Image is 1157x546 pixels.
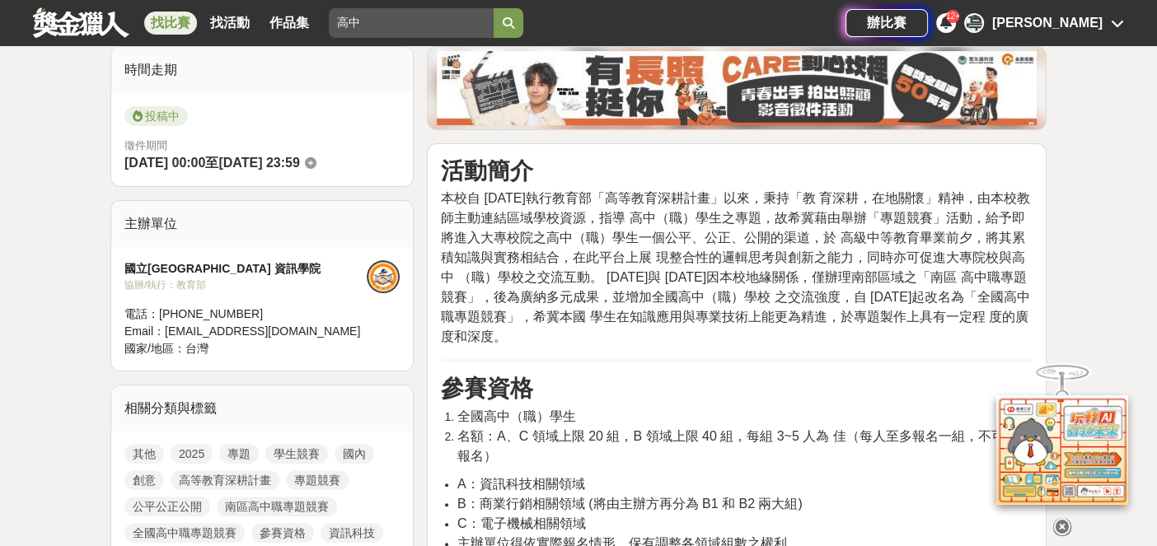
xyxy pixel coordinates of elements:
[218,156,299,170] span: [DATE] 23:59
[111,201,413,247] div: 主辦單位
[964,13,984,33] div: 亭
[124,156,205,170] span: [DATE] 00:00
[124,497,210,516] a: 公平公正公開
[144,12,197,35] a: 找比賽
[996,395,1128,505] img: d2146d9a-e6f6-4337-9592-8cefde37ba6b.png
[111,385,413,432] div: 相關分類與標籤
[946,12,960,21] span: 12+
[441,191,1030,343] span: 本校自 [DATE]執行教育部「高等教育深耕計畫」以來，秉持「教 育深耕，在地關懷」精神，由本校教師主動連結區域學校資源，指導 高中（職）學生之專題，故希冀藉由舉辦「專題競賽」活動，給予即 將進...
[124,523,245,543] a: 全國高中職專題競賽
[219,444,259,464] a: 專題
[217,497,337,516] a: 南區高中職專題競賽
[457,516,586,530] span: C：電子機械相關領域
[124,444,164,464] a: 其他
[845,9,928,37] a: 辦比賽
[329,8,494,38] input: 2025土地銀行校園金融創意挑戰賽：從你出發 開啟智慧金融新頁
[171,470,279,490] a: 高等教育深耕計畫
[124,106,188,126] span: 投稿中
[335,444,374,464] a: 國內
[441,158,533,184] strong: 活動簡介
[263,12,316,35] a: 作品集
[321,523,383,543] a: 資訊科技
[124,260,367,278] div: 國立[GEOGRAPHIC_DATA] 資訊學院
[204,12,256,35] a: 找活動
[457,429,1031,463] span: 名額：A、C 領域上限 20 組，B 領域上限 40 組，每組 3~5 人為 佳（每人至多報名一組，不可重複報名）
[124,278,367,292] div: 協辦/執行： 教育部
[171,444,213,464] a: 2025
[111,47,413,93] div: 時間走期
[251,523,314,543] a: 參賽資格
[457,477,585,491] span: A：資訊科技相關領域
[124,342,185,355] span: 國家/地區：
[185,342,208,355] span: 台灣
[457,409,576,423] span: 全國高中（職）學生
[124,306,367,323] div: 電話： [PHONE_NUMBER]
[457,497,803,511] span: B：商業行銷相關領域 (將由主辦方再分為 B1 和 B2 兩大組)
[124,323,367,340] div: Email： [EMAIL_ADDRESS][DOMAIN_NAME]
[265,444,328,464] a: 學生競賽
[124,139,167,152] span: 徵件期間
[441,376,533,401] strong: 參賽資格
[992,13,1103,33] div: [PERSON_NAME]
[124,470,164,490] a: 創意
[205,156,218,170] span: 至
[286,470,349,490] a: 專題競賽
[437,51,1037,125] img: 35ad34ac-3361-4bcf-919e-8d747461931d.jpg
